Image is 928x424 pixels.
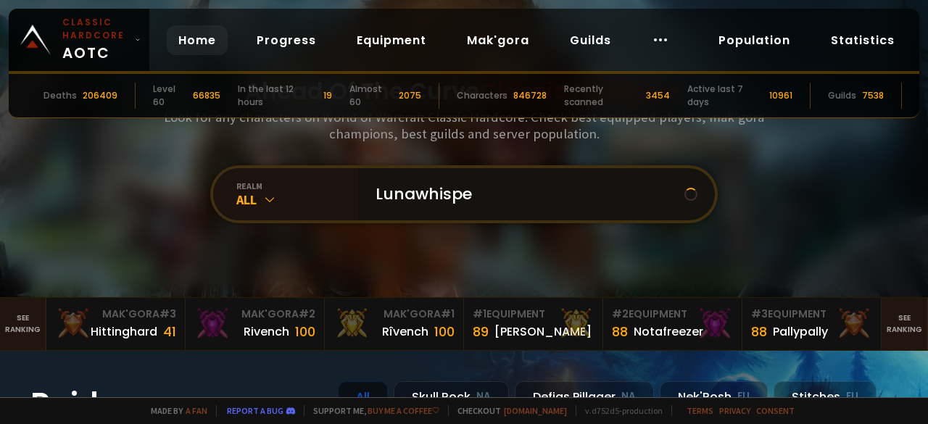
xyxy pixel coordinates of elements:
[612,322,628,341] div: 88
[55,307,176,322] div: Mak'Gora
[227,405,283,416] a: Report a bug
[244,323,289,341] div: Rivench
[159,307,176,321] span: # 3
[603,298,742,350] a: #2Equipment88Notafreezer
[345,25,438,55] a: Equipment
[236,191,358,208] div: All
[163,322,176,341] div: 41
[737,389,750,404] small: EU
[774,381,877,412] div: Stitches
[634,323,703,341] div: Notafreezer
[687,83,763,109] div: Active last 7 days
[441,307,455,321] span: # 1
[158,109,770,142] h3: Look for any characters on World of Warcraft Classic Hardcore. Check best equipped players, mak'g...
[473,307,594,322] div: Equipment
[304,405,439,416] span: Support me,
[621,389,636,404] small: NA
[564,83,641,109] div: Recently scanned
[153,83,187,109] div: Level 60
[142,405,207,416] span: Made by
[751,322,767,341] div: 88
[236,180,358,191] div: realm
[349,83,393,109] div: Almost 60
[751,307,872,322] div: Equipment
[193,89,220,102] div: 66835
[455,25,541,55] a: Mak'gora
[62,16,129,42] small: Classic Hardcore
[742,298,882,350] a: #3Equipment88Pallypally
[382,323,428,341] div: Rîvench
[612,307,629,321] span: # 2
[43,89,77,102] div: Deaths
[756,405,795,416] a: Consent
[576,405,663,416] span: v. d752d5 - production
[660,381,768,412] div: Nek'Rosh
[323,89,332,102] div: 19
[464,298,603,350] a: #1Equipment89[PERSON_NAME]
[295,322,315,341] div: 100
[62,16,129,64] span: AOTC
[338,381,388,412] div: All
[828,89,856,102] div: Guilds
[862,89,884,102] div: 7538
[325,298,464,350] a: Mak'Gora#1Rîvench100
[394,381,509,412] div: Skull Rock
[194,307,315,322] div: Mak'Gora
[473,322,489,341] div: 89
[819,25,906,55] a: Statistics
[167,25,228,55] a: Home
[558,25,623,55] a: Guilds
[238,83,318,109] div: In the last 12 hours
[687,405,713,416] a: Terms
[476,389,491,404] small: NA
[882,298,928,350] a: Seeranking
[186,298,325,350] a: Mak'Gora#2Rivench100
[448,405,567,416] span: Checkout
[399,89,421,102] div: 2075
[91,323,157,341] div: Hittinghard
[612,307,733,322] div: Equipment
[473,307,486,321] span: # 1
[515,381,654,412] div: Defias Pillager
[773,323,828,341] div: Pallypally
[299,307,315,321] span: # 2
[434,322,455,341] div: 100
[83,89,117,102] div: 206409
[513,89,547,102] div: 846728
[769,89,792,102] div: 10961
[186,405,207,416] a: a fan
[707,25,802,55] a: Population
[719,405,750,416] a: Privacy
[9,9,149,71] a: Classic HardcoreAOTC
[504,405,567,416] a: [DOMAIN_NAME]
[646,89,670,102] div: 3454
[367,168,684,220] input: Search a character...
[245,25,328,55] a: Progress
[368,405,439,416] a: Buy me a coffee
[846,389,858,404] small: EU
[333,307,455,322] div: Mak'Gora
[46,298,186,350] a: Mak'Gora#3Hittinghard41
[494,323,592,341] div: [PERSON_NAME]
[457,89,507,102] div: Characters
[751,307,768,321] span: # 3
